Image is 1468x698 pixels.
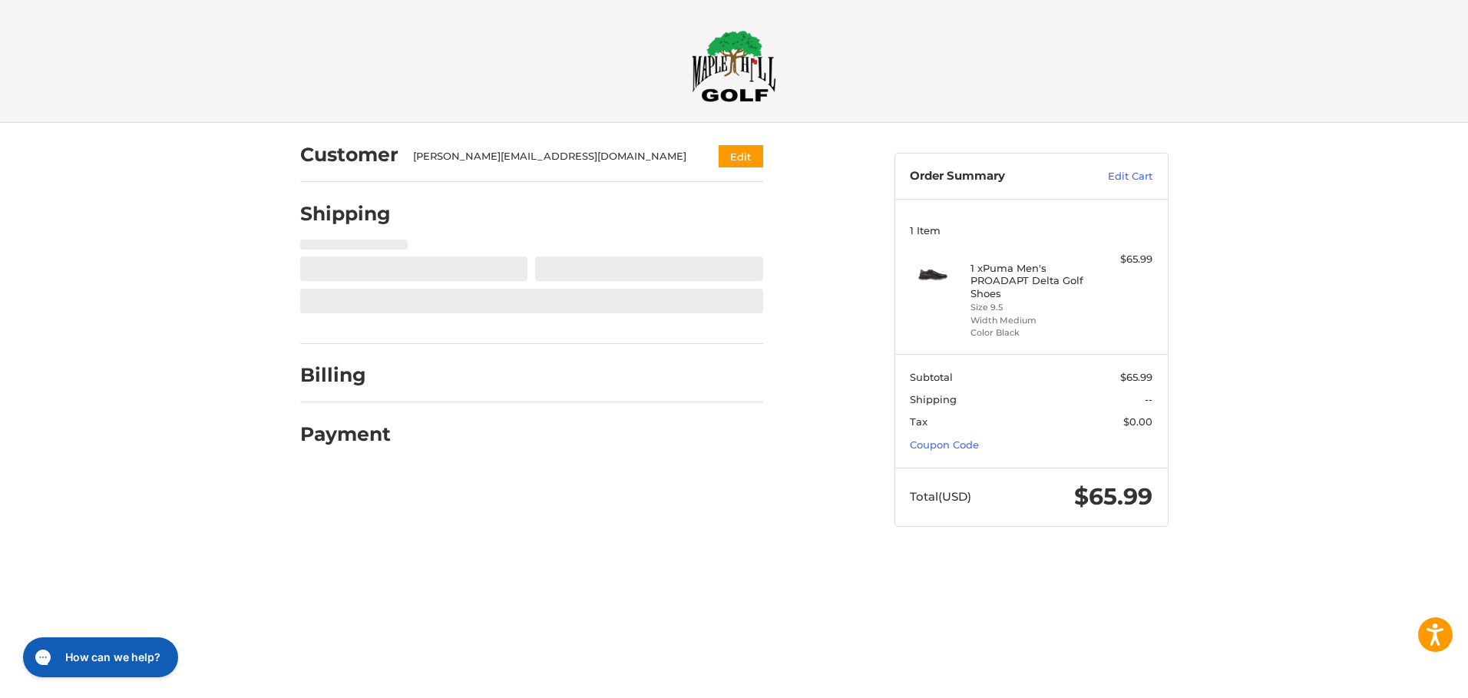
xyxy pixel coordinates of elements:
h3: 1 Item [910,224,1152,237]
h3: Order Summary [910,169,1075,184]
span: -- [1145,393,1152,405]
a: Edit Cart [1075,169,1152,184]
h2: Billing [300,363,390,387]
div: $65.99 [1092,252,1152,267]
img: Maple Hill Golf [692,30,776,102]
li: Width Medium [970,314,1088,327]
span: Subtotal [910,371,953,383]
div: [PERSON_NAME][EMAIL_ADDRESS][DOMAIN_NAME] [413,149,689,164]
h2: Payment [300,422,391,446]
iframe: Google Customer Reviews [1341,657,1468,698]
h2: Shipping [300,202,391,226]
h2: Customer [300,143,398,167]
button: Edit [719,145,763,167]
a: Coupon Code [910,438,979,451]
span: $0.00 [1123,415,1152,428]
span: Total (USD) [910,489,971,504]
li: Size 9.5 [970,301,1088,314]
iframe: Gorgias live chat messenger [15,632,183,683]
span: $65.99 [1120,371,1152,383]
h4: 1 x Puma Men's PROADAPT Delta Golf Shoes [970,262,1088,299]
li: Color Black [970,326,1088,339]
span: $65.99 [1074,482,1152,511]
span: Tax [910,415,927,428]
span: Shipping [910,393,957,405]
